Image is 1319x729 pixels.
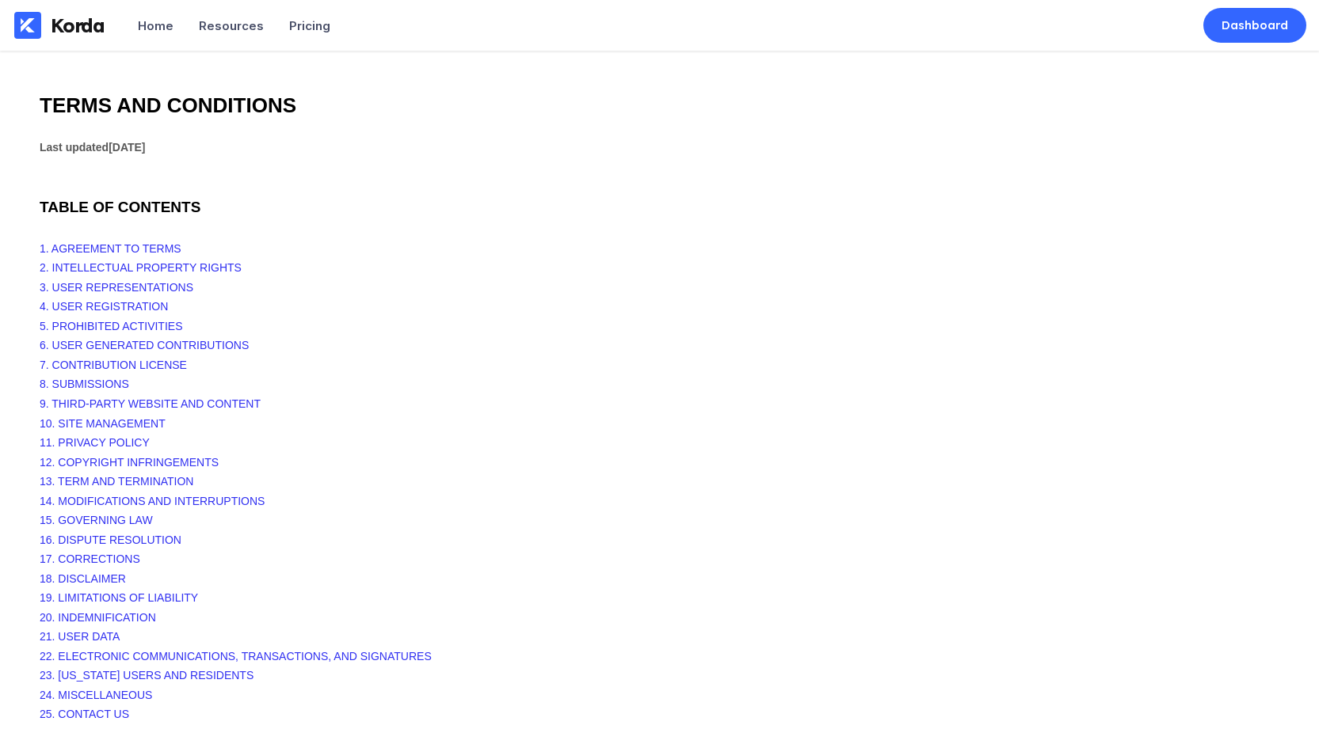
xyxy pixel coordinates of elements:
a: 15. GOVERNING LAW [40,514,153,526]
a: 6. USER GENERATED CONTRIBUTIONS [40,339,249,351]
strong: Last updated [40,141,146,154]
a: 14. MODIFICATIONS AND INTERRUPTIONS [40,495,265,507]
a: 20. INDEMNIFICATION [40,611,156,624]
div: Korda [51,13,105,37]
a: 5. PROHIBITED ACTIVITIES [40,320,182,332]
a: 23. [US_STATE] USERS AND RESIDENTS [40,669,254,682]
a: 2. INTELLECTUAL PROPERTY RIGHTS [40,261,242,274]
a: 25. CONTACT US [40,708,129,720]
a: 10. SITE MANAGEMENT [40,417,166,430]
a: 21. USER DATA [40,630,120,643]
span: TABLE OF CONTENTS [40,199,200,215]
a: 17. CORRECTIONS [40,552,140,565]
a: 3. USER REPRESENTATIONS [40,281,193,294]
a: 13. TERM AND TERMINATION [40,475,193,488]
a: 16. DISPUTE RESOLUTION [40,533,181,546]
a: 24. MISCELLANEOUS [40,689,152,701]
a: 12. COPYRIGHT INFRINGEMENTS [40,456,219,469]
a: 8. SUBMISSIONS [40,378,129,390]
a: 7. CONTRIBUTION LICENSE [40,359,187,371]
div: Pricing [289,18,330,33]
a: 11. PRIVACY POLICY [40,436,150,449]
bdt: TERMS AND CONDITIONS [40,93,296,117]
a: 19. LIMITATIONS OF LIABILITY [40,591,198,604]
a: 1. AGREEMENT TO TERMS [40,242,181,255]
a: Dashboard [1203,8,1306,43]
div: Resources [199,18,264,33]
a: 9. THIRD-PARTY WEBSITE AND CONTENT [40,397,261,410]
a: 22. ELECTRONIC COMMUNICATIONS, TRANSACTIONS, AND SIGNATURES [40,650,432,663]
bdt: [DATE] [109,141,145,154]
div: Dashboard [1222,17,1288,33]
a: 4. USER REGISTRATION [40,300,168,313]
div: Home [138,18,173,33]
a: 18. DISCLAIMER [40,572,126,585]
